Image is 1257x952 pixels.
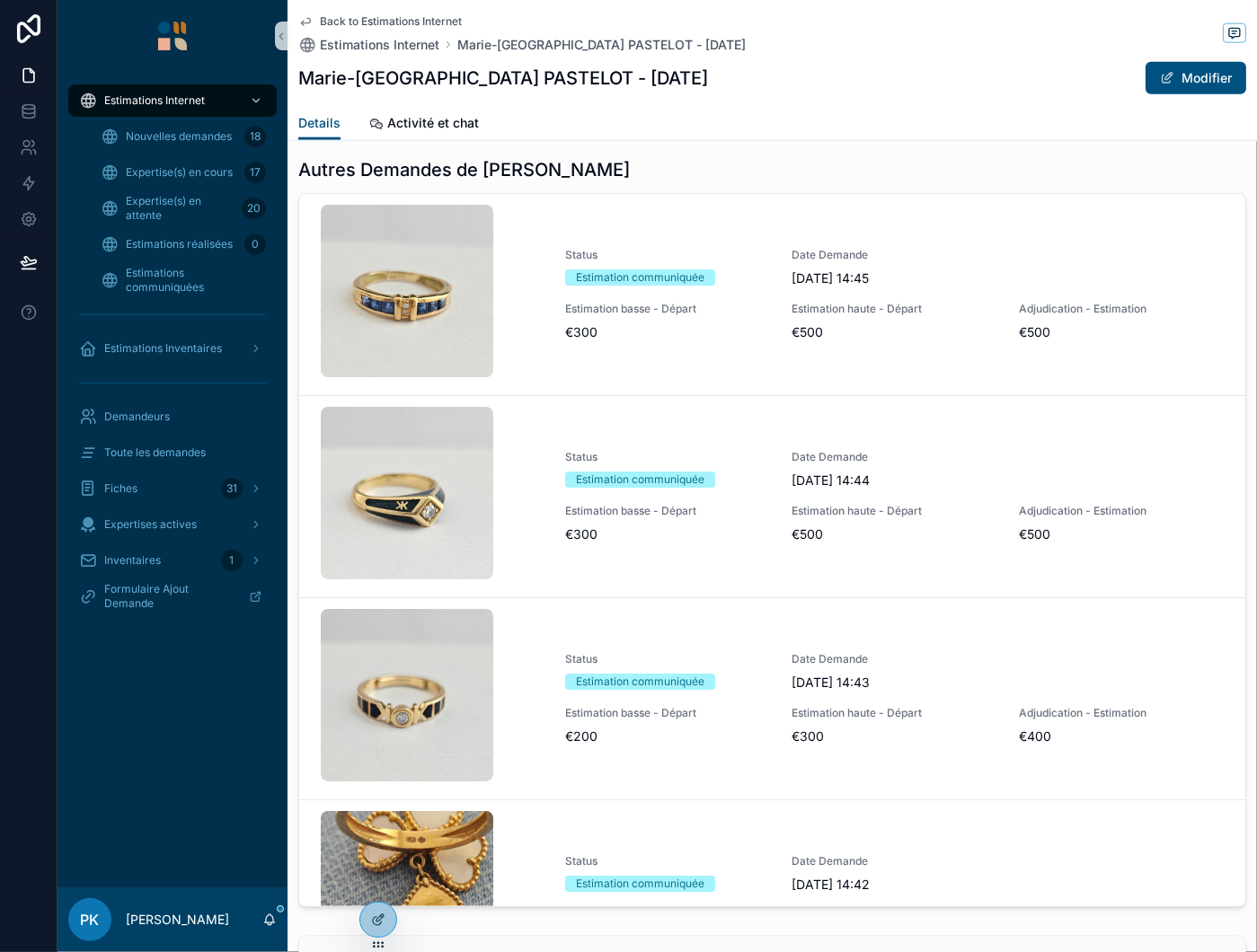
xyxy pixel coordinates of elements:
[792,854,1111,868] span: Date Demande
[104,93,205,108] span: Estimations Internet
[244,234,266,255] div: 0
[244,126,266,147] div: 18
[299,194,1245,395] a: StatusEstimation communiquéeDate Demande[DATE] 14:45Estimation basse - Départ€300Estimation haute...
[104,582,235,611] span: Formulaire Ajout Demande
[104,481,137,496] span: Fiches
[126,194,235,223] span: Expertise(s) en attente
[1146,62,1246,94] button: Modifier
[576,269,704,286] div: Estimation communiquée
[158,22,187,50] img: App logo
[126,911,229,929] p: [PERSON_NAME]
[244,162,266,183] div: 17
[792,504,996,518] span: Estimation haute - Départ
[221,478,243,499] div: 31
[104,553,161,568] span: Inventaires
[90,156,277,189] a: Expertise(s) en cours17
[792,323,996,341] span: €500
[299,597,1245,799] a: StatusEstimation communiquéeDate Demande[DATE] 14:43Estimation basse - Départ€200Estimation haute...
[792,450,1111,464] span: Date Demande
[104,410,170,424] span: Demandeurs
[242,198,266,219] div: 20
[81,909,100,930] span: PK
[90,228,277,260] a: Estimations réalisées0
[565,450,770,464] span: Status
[576,876,704,892] div: Estimation communiquée
[90,120,277,153] a: Nouvelles demandes18
[565,854,770,868] span: Status
[298,107,341,141] a: Details
[58,72,288,636] div: scrollable content
[90,192,277,225] a: Expertise(s) en attente20
[1019,302,1224,316] span: Adjudication - Estimation
[68,508,277,541] a: Expertises actives
[565,323,770,341] span: €300
[126,129,232,144] span: Nouvelles demandes
[792,652,1111,666] span: Date Demande
[298,66,708,91] h1: Marie-[GEOGRAPHIC_DATA] PASTELOT - [DATE]
[321,609,493,781] div: A---Korloff-Bague-Or-Solitaire-Diamant-Initiales-K.jpg
[576,674,704,690] div: Estimation communiquée
[299,395,1245,597] a: StatusEstimation communiquéeDate Demande[DATE] 14:44Estimation basse - Départ€300Estimation haute...
[792,876,1111,894] span: [DATE] 14:42
[126,165,233,180] span: Expertise(s) en cours
[369,107,479,143] a: Activité et chat
[457,36,746,54] a: Marie-[GEOGRAPHIC_DATA] PASTELOT - [DATE]
[387,114,479,132] span: Activité et chat
[565,525,770,543] span: €300
[792,674,1111,692] span: [DATE] 14:43
[104,445,206,460] span: Toute les demandes
[576,472,704,488] div: Estimation communiquée
[792,302,996,316] span: Estimation haute - Départ
[792,525,996,543] span: €500
[68,472,277,505] a: Fiches31
[68,436,277,469] a: Toute les demandes
[126,237,233,251] span: Estimations réalisées
[1019,323,1224,341] span: €500
[68,580,277,613] a: Formulaire Ajout Demande
[565,706,770,720] span: Estimation basse - Départ
[68,544,277,577] a: Inventaires1
[1019,706,1224,720] span: Adjudication - Estimation
[221,550,243,571] div: 1
[321,205,493,377] div: C---Korloff-Bague-Alliance-Or-Diamant-Saphir.jpg
[298,157,630,182] h1: Autres Demandes de [PERSON_NAME]
[298,14,462,29] a: Back to Estimations Internet
[792,727,996,745] span: €300
[320,36,439,54] span: Estimations Internet
[104,341,222,356] span: Estimations Inventaires
[1019,525,1224,543] span: €500
[565,652,770,666] span: Status
[90,264,277,296] a: Estimations communiquées
[104,517,197,532] span: Expertises actives
[565,504,770,518] span: Estimation basse - Départ
[792,706,996,720] span: Estimation haute - Départ
[1019,504,1224,518] span: Adjudication - Estimation
[321,407,493,579] div: B---Korloff-Bague-Or-Diamant.jpg
[68,332,277,365] a: Estimations Inventaires
[792,269,1111,287] span: [DATE] 14:45
[565,302,770,316] span: Estimation basse - Départ
[126,266,259,295] span: Estimations communiquées
[565,248,770,262] span: Status
[298,36,439,54] a: Estimations Internet
[565,727,770,745] span: €200
[1019,727,1224,745] span: €400
[792,472,1111,489] span: [DATE] 14:44
[68,84,277,117] a: Estimations Internet
[792,248,1111,262] span: Date Demande
[68,401,277,433] a: Demandeurs
[298,114,341,132] span: Details
[320,14,462,29] span: Back to Estimations Internet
